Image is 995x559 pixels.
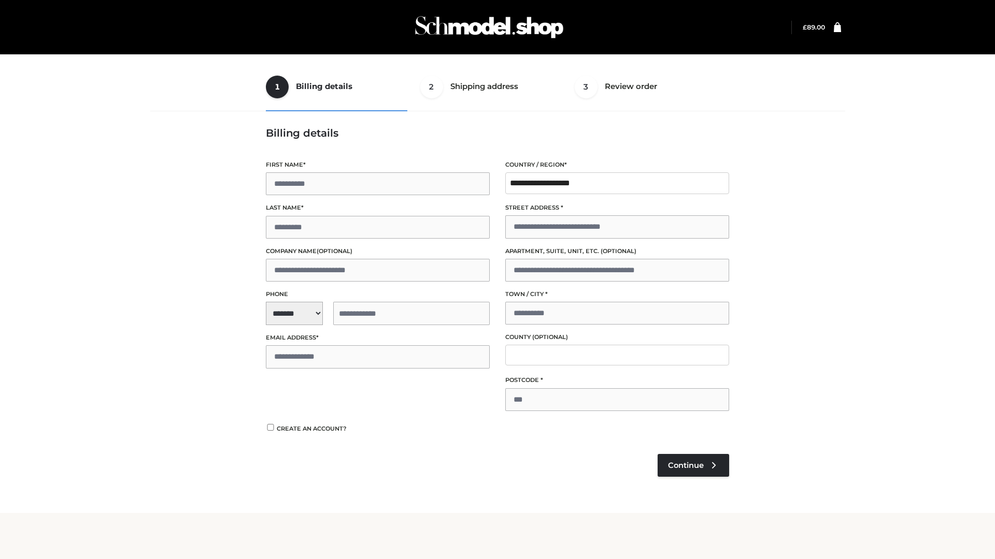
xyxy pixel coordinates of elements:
[266,289,490,299] label: Phone
[411,7,567,48] img: Schmodel Admin 964
[505,160,729,170] label: Country / Region
[266,127,729,139] h3: Billing details
[505,246,729,256] label: Apartment, suite, unit, etc.
[266,333,490,343] label: Email address
[803,23,807,31] span: £
[277,425,347,432] span: Create an account?
[266,424,275,431] input: Create an account?
[803,23,825,31] bdi: 89.00
[266,246,490,256] label: Company name
[601,247,636,255] span: (optional)
[668,461,704,470] span: Continue
[505,375,729,385] label: Postcode
[658,454,729,477] a: Continue
[532,333,568,341] span: (optional)
[317,247,352,255] span: (optional)
[803,23,825,31] a: £89.00
[266,203,490,213] label: Last name
[505,289,729,299] label: Town / City
[266,160,490,170] label: First name
[505,332,729,342] label: County
[505,203,729,213] label: Street address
